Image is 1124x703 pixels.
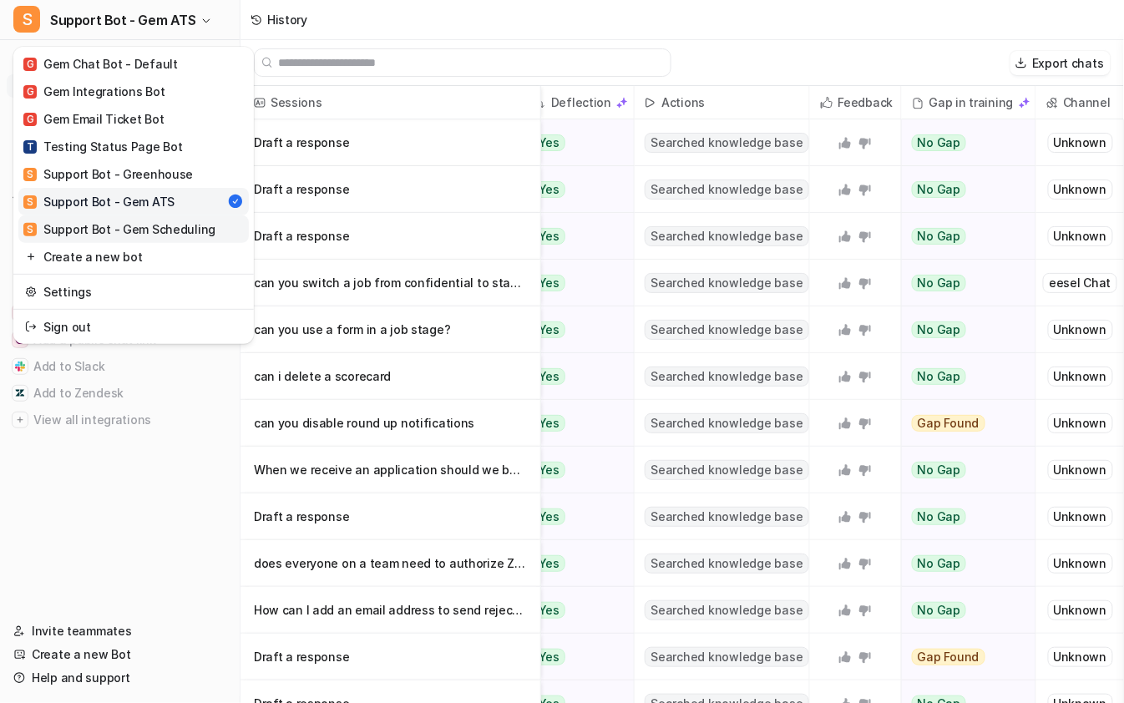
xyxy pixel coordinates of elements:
[23,58,37,71] span: G
[25,248,37,266] img: reset
[23,193,175,210] div: Support Bot - Gem ATS
[23,195,37,209] span: S
[18,278,249,306] a: Settings
[23,138,183,155] div: Testing Status Page Bot
[25,283,37,301] img: reset
[23,113,37,126] span: G
[25,318,37,336] img: reset
[23,220,215,238] div: Support Bot - Gem Scheduling
[23,165,193,183] div: Support Bot - Greenhouse
[13,47,254,344] div: SSupport Bot - Gem ATS
[18,243,249,271] a: Create a new bot
[13,6,40,33] span: S
[23,85,37,99] span: G
[23,55,178,73] div: Gem Chat Bot - Default
[23,140,37,154] span: T
[23,223,37,236] span: S
[23,83,165,100] div: Gem Integrations Bot
[50,8,196,32] span: Support Bot - Gem ATS
[18,313,249,341] a: Sign out
[23,110,164,128] div: Gem Email Ticket Bot
[23,168,37,181] span: S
